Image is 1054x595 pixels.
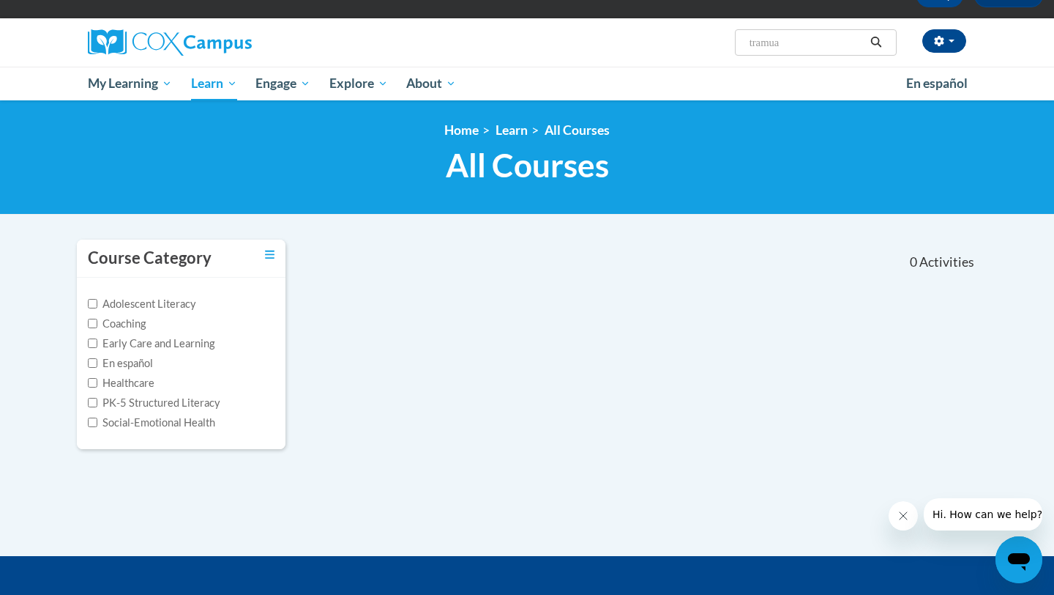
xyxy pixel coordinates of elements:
[88,319,97,328] input: Checkbox for Options
[88,415,215,431] label: Social-Emotional Health
[88,339,97,348] input: Checkbox for Options
[748,34,865,51] input: Search Courses
[897,68,977,99] a: En español
[406,75,456,92] span: About
[397,67,466,100] a: About
[246,67,320,100] a: Engage
[88,316,146,332] label: Coaching
[78,67,182,100] a: My Learning
[910,254,917,270] span: 0
[88,358,97,368] input: Checkbox for Options
[66,67,988,100] div: Main menu
[995,536,1042,583] iframe: Button to launch messaging window
[88,375,154,391] label: Healthcare
[88,29,252,56] img: Cox Campus
[88,336,214,352] label: Early Care and Learning
[919,254,974,270] span: Activities
[545,122,610,138] a: All Courses
[865,34,887,51] button: Search
[88,395,220,411] label: PK-5 Structured Literacy
[88,29,366,56] a: Cox Campus
[88,398,97,407] input: Checkbox for Options
[191,75,237,92] span: Learn
[88,378,97,388] input: Checkbox for Options
[182,67,247,100] a: Learn
[88,247,212,270] h3: Course Category
[889,501,918,531] iframe: Close message
[88,296,196,312] label: Adolescent Literacy
[922,29,966,53] button: Account Settings
[906,75,968,91] span: En español
[88,418,97,427] input: Checkbox for Options
[255,75,310,92] span: Engage
[924,498,1042,531] iframe: Message from company
[88,355,153,372] label: En español
[444,122,479,138] a: Home
[496,122,528,138] a: Learn
[88,75,172,92] span: My Learning
[329,75,388,92] span: Explore
[88,299,97,308] input: Checkbox for Options
[320,67,397,100] a: Explore
[265,247,274,263] a: Toggle collapse
[446,146,609,185] span: All Courses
